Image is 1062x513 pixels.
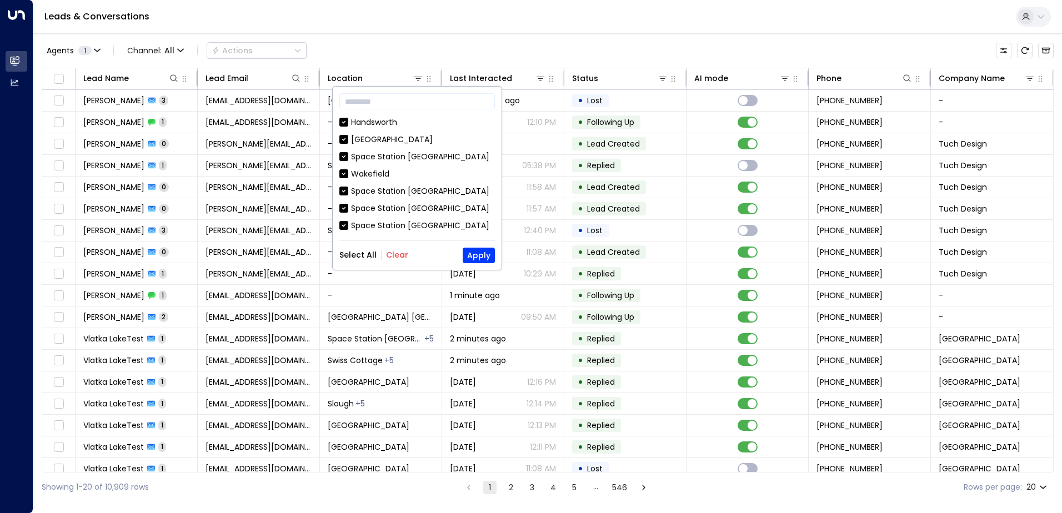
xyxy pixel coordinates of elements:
span: 1 [158,420,166,430]
span: Space Station [939,463,1020,474]
span: Toggle select row [52,289,66,303]
span: Toggle select row [52,267,66,281]
span: Tuch Design [939,138,987,149]
span: vicki@tuchdesign.com [206,138,312,149]
span: 1 [158,442,166,451]
span: Toggle select row [52,159,66,173]
span: vicki@tuchdesign.com [206,203,312,214]
span: Refresh [1017,43,1033,58]
div: Lead Name [83,72,129,85]
span: vicki@tuchdesign.com [206,225,312,236]
span: Replied [587,376,615,388]
div: Wakefield [339,168,495,180]
span: Vicki Bellamy [83,160,144,171]
span: Space Station Swiss Cottage [328,333,423,344]
span: Replied [587,355,615,366]
span: Toggle select row [52,462,66,476]
div: Space Station [GEOGRAPHIC_DATA] [339,220,495,232]
span: Replied [587,160,615,171]
div: Button group with a nested menu [207,42,307,59]
span: Space Station [939,376,1020,388]
span: dhawanashok@aol.com [206,290,312,301]
p: 11:08 AM [526,247,556,258]
span: Toggle select all [52,72,66,86]
span: +447966133935 [816,376,883,388]
span: Space Station Hall Green [328,463,409,474]
span: Swiss Cottage [328,355,383,366]
div: Location [328,72,424,85]
div: Company Name [939,72,1035,85]
button: Archived Leads [1038,43,1054,58]
div: Showing 1-20 of 10,909 rows [42,481,149,493]
span: Lost [587,225,603,236]
td: - [320,198,442,219]
span: Toggle select row [52,375,66,389]
p: 11:58 AM [527,182,556,193]
div: 20 [1026,479,1049,495]
div: Lead Email [206,72,248,85]
span: +447966133935 [816,333,883,344]
span: vicki@tuchdesign.com [206,247,312,258]
span: Lead Created [587,138,640,149]
div: • [578,221,583,240]
a: Leads & Conversations [44,10,149,23]
span: Space Station Handsworth [328,160,422,171]
div: [GEOGRAPHIC_DATA] [339,134,495,145]
td: - [320,177,442,198]
span: Space Station Slough [328,441,409,452]
span: Space Station [939,333,1020,344]
span: +447940370612 [816,138,883,149]
span: Vicki Bellamy [83,247,144,258]
span: Space Station [939,441,1020,452]
span: 0 [159,139,169,148]
div: • [578,308,583,326]
span: Lead Created [587,247,640,258]
span: Replied [587,268,615,279]
span: 1 [159,290,167,300]
span: 2 minutes ago [450,333,506,344]
button: Go to page 5 [568,481,581,494]
span: Toggle select row [52,224,66,238]
div: Lead Email [206,72,302,85]
td: - [320,242,442,263]
div: Space Station [GEOGRAPHIC_DATA] [339,185,495,197]
span: Agents [47,47,74,54]
span: Space Station Slough [328,420,409,431]
span: Toggle select row [52,354,66,368]
span: Andrzej Loska [83,117,144,128]
p: 11:57 AM [527,203,556,214]
span: 2 minutes ago [450,355,506,366]
td: - [320,133,442,154]
button: Agents1 [42,43,104,58]
span: Space Station [939,420,1020,431]
div: • [578,156,583,175]
td: - [320,285,442,306]
div: • [578,329,583,348]
span: Toggle select row [52,419,66,432]
div: Space Station [GEOGRAPHIC_DATA] [339,203,495,214]
p: 12:16 PM [527,376,556,388]
span: vlatka.lake@space-station.co.uk [206,441,312,452]
span: +447786860263 [816,290,883,301]
span: 2 [159,312,168,321]
span: 1 [158,377,166,386]
span: Yesterday [450,420,476,431]
span: Jun 13, 2025 [450,268,476,279]
button: Apply [463,248,495,263]
span: 1 [158,399,166,408]
div: • [578,351,583,370]
div: AI mode [694,72,790,85]
div: Company Name [939,72,1005,85]
p: 12:13 PM [528,420,556,431]
span: Space Station Slough [328,376,409,388]
div: • [578,459,583,478]
span: Space Station Handsworth [328,225,423,236]
td: - [320,263,442,284]
span: +447966133935 [816,441,883,452]
div: AI mode [694,72,728,85]
span: Toggle select row [52,440,66,454]
td: - [931,90,1053,111]
button: Actions [207,42,307,59]
p: 12:11 PM [530,441,556,452]
span: vicki@tuchdesign.com [206,182,312,193]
